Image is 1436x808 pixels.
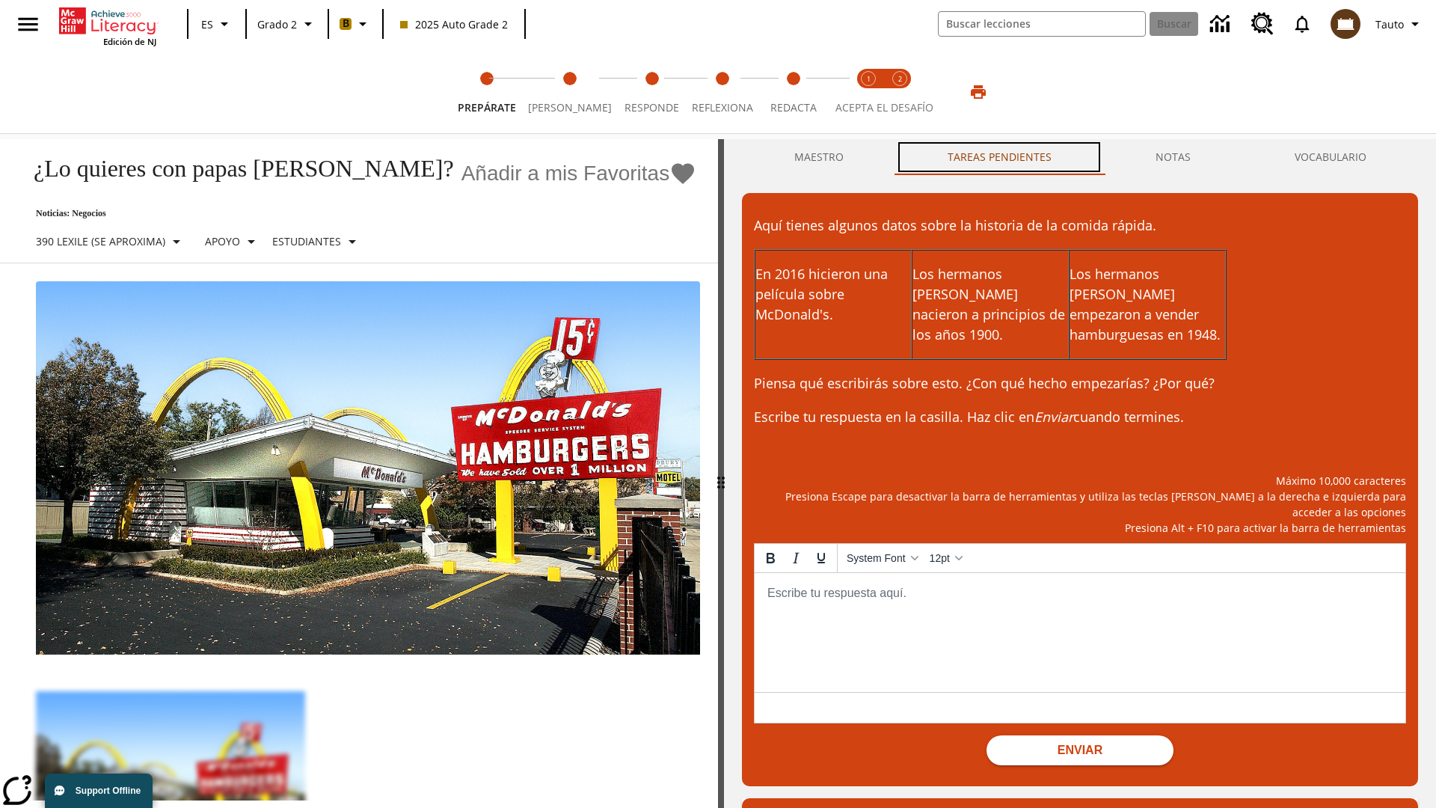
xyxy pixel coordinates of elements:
[754,373,1406,394] p: Piensa qué escribirás sobre esto. ¿Con qué hecho empezarías? ¿Por qué?
[1201,4,1242,45] a: Centro de información
[835,100,933,114] span: ACEPTA EL DESAFÍO
[1322,4,1369,43] button: Escoja un nuevo avatar
[400,16,508,32] span: 2025 Auto Grade 2
[680,51,765,133] button: Reflexiona step 4 of 5
[758,545,783,571] button: Bold
[266,228,367,255] button: Seleccionar estudiante
[201,16,213,32] span: ES
[1034,408,1073,426] em: Enviar
[59,4,156,47] div: Portada
[458,100,516,114] span: Prepárate
[878,51,921,133] button: Acepta el desafío contesta step 2 of 2
[1242,139,1418,175] button: VOCABULARIO
[718,139,724,808] div: Pulsa la tecla de intro o la barra espaciadora y luego presiona las flechas de derecha e izquierd...
[924,545,968,571] button: Font sizes
[343,14,349,33] span: B
[18,155,454,183] h1: ¿Lo quieres con papas [PERSON_NAME]?
[257,16,297,32] span: Grado 2
[199,228,266,255] button: Tipo de apoyo, Apoyo
[516,51,624,133] button: Lee step 2 of 5
[912,264,1068,345] p: Los hermanos [PERSON_NAME] nacieron a principios de los años 1900.
[898,74,902,84] text: 2
[30,228,191,255] button: Seleccione Lexile, 390 Lexile (Se aproxima)
[36,233,165,249] p: 390 Lexile (Se aproxima)
[272,233,341,249] p: Estudiantes
[461,160,697,186] button: Añadir a mis Favoritas - ¿Lo quieres con papas fritas?
[1375,16,1404,32] span: Tauto
[1369,10,1430,37] button: Perfil/Configuración
[1103,139,1242,175] button: NOTAS
[625,100,679,114] span: Responde
[847,51,890,133] button: Acepta el desafío lee step 1 of 2
[753,51,833,133] button: Redacta step 5 of 5
[742,139,1418,175] div: Instructional Panel Tabs
[754,520,1406,536] p: Presiona Alt + F10 para activar la barra de herramientas
[1242,4,1283,44] a: Centro de recursos, Se abrirá en una pestaña nueva.
[45,774,153,808] button: Support Offline
[692,100,753,114] span: Reflexiona
[754,473,1406,489] p: Máximo 10,000 caracteres
[1283,4,1322,43] a: Notificaciones
[461,162,670,186] span: Añadir a mis Favoritas
[76,786,141,796] span: Support Offline
[754,489,1406,520] p: Presiona Escape para desactivar la barra de herramientas y utiliza las teclas [PERSON_NAME] a la ...
[742,139,895,175] button: Maestro
[783,545,808,571] button: Italic
[895,139,1103,175] button: TAREAS PENDIENTES
[770,100,817,114] span: Redacta
[18,208,696,219] p: Noticias: Negocios
[987,735,1173,765] button: Enviar
[954,79,1002,105] button: Imprimir
[1331,9,1360,39] img: avatar image
[930,552,950,564] span: 12pt
[193,10,241,37] button: Lenguaje: ES, Selecciona un idioma
[528,100,612,114] span: [PERSON_NAME]
[612,51,692,133] button: Responde step 3 of 5
[754,215,1406,236] p: Aquí tienes algunos datos sobre la historia de la comida rápida.
[6,2,50,46] button: Abrir el menú lateral
[205,233,240,249] p: Apoyo
[841,545,924,571] button: Fonts
[867,74,871,84] text: 1
[939,12,1145,36] input: Buscar campo
[755,264,911,325] p: En 2016 hicieron una película sobre McDonald's.
[754,407,1406,427] p: Escribe tu respuesta en la casilla. Haz clic en cuando termines.
[1070,264,1225,345] p: Los hermanos [PERSON_NAME] empezaron a vender hamburguesas en 1948.
[251,10,323,37] button: Grado: Grado 2, Elige un grado
[103,36,156,47] span: Edición de NJ
[446,51,528,133] button: Prepárate step 1 of 5
[755,573,1405,692] iframe: Rich Text Area. Press ALT-0 for help.
[334,10,378,37] button: Boost El color de la clase es anaranjado claro. Cambiar el color de la clase.
[847,552,906,564] span: System Font
[36,281,700,655] img: Uno de los primeros locales de McDonald's, con el icónico letrero rojo y los arcos amarillos.
[808,545,834,571] button: Underline
[724,139,1436,808] div: activity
